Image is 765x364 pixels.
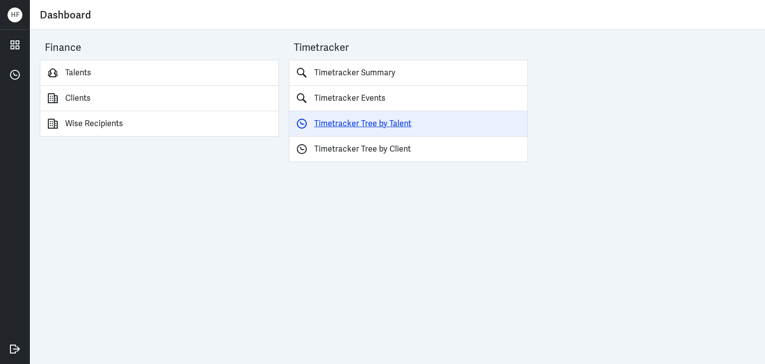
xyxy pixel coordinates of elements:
[40,111,279,137] a: Wise Recipients
[289,86,528,111] a: Timetracker Events
[40,86,279,111] a: Clients
[45,40,279,60] div: Finance
[40,5,755,24] div: Dashboard
[289,60,528,86] a: Timetracker Summary
[40,60,279,86] a: Talents
[289,137,528,162] a: Timetracker Tree by Client
[289,111,528,137] a: Timetracker Tree by Talent
[294,40,528,60] div: Timetracker
[7,7,22,22] div: H F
